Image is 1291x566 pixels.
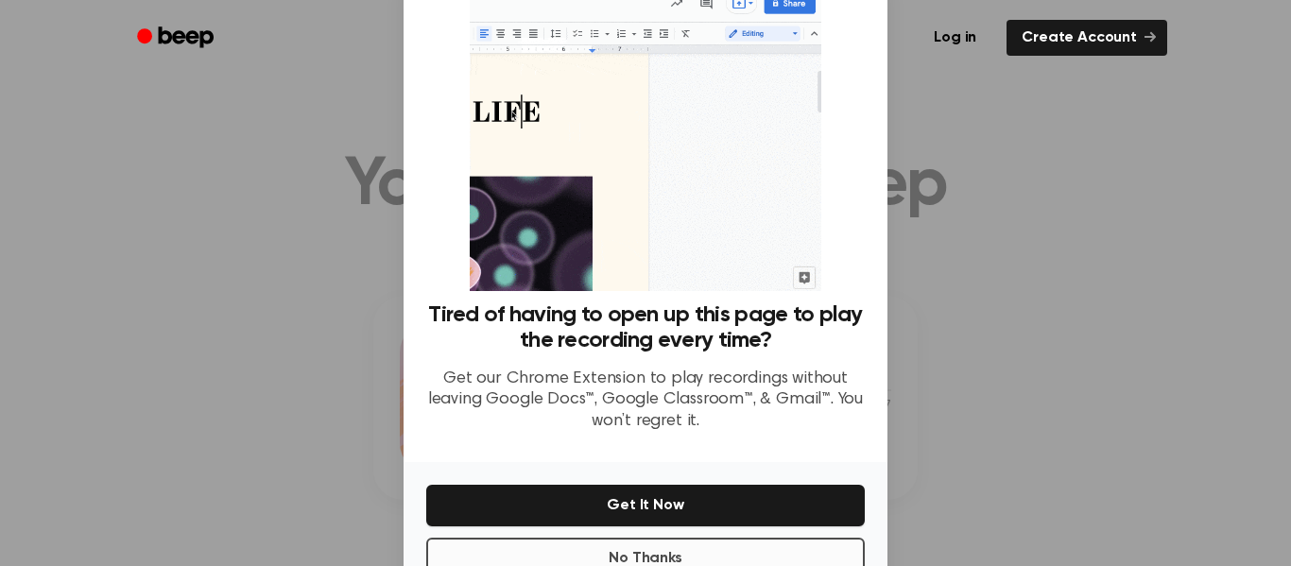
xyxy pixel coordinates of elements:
p: Get our Chrome Extension to play recordings without leaving Google Docs™, Google Classroom™, & Gm... [426,369,865,433]
a: Beep [124,20,231,57]
h3: Tired of having to open up this page to play the recording every time? [426,302,865,353]
a: Log in [915,16,995,60]
a: Create Account [1007,20,1167,56]
button: Get It Now [426,485,865,526]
